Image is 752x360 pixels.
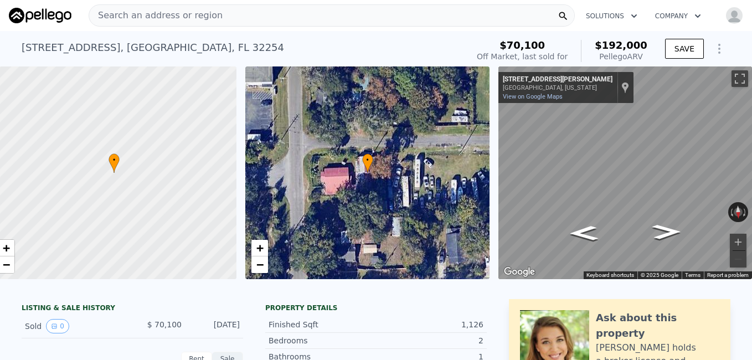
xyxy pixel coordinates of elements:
[376,319,483,330] div: 1,126
[269,319,376,330] div: Finished Sqft
[732,70,748,87] button: Toggle fullscreen view
[376,335,483,346] div: 2
[708,38,730,60] button: Show Options
[640,221,693,243] path: Go West, Thomas St
[256,241,263,255] span: +
[503,93,563,100] a: View on Google Maps
[595,51,647,62] div: Pellego ARV
[109,155,120,165] span: •
[665,39,704,59] button: SAVE
[499,39,545,51] span: $70,100
[595,39,647,51] span: $192,000
[9,8,71,23] img: Pellego
[362,155,373,165] span: •
[742,202,748,222] button: Rotate clockwise
[498,66,752,279] div: Street View
[269,335,376,346] div: Bedrooms
[265,304,487,312] div: Property details
[477,51,568,62] div: Off Market, last sold for
[707,272,749,278] a: Report a problem
[22,40,284,55] div: [STREET_ADDRESS] , [GEOGRAPHIC_DATA] , FL 32254
[641,272,678,278] span: © 2025 Google
[730,251,746,268] button: Zoom out
[89,9,223,22] span: Search an address or region
[503,75,612,84] div: [STREET_ADDRESS][PERSON_NAME]
[251,240,268,256] a: Zoom in
[725,7,743,24] img: avatar
[362,153,373,173] div: •
[256,258,263,271] span: −
[190,319,240,333] div: [DATE]
[646,6,710,26] button: Company
[557,222,610,244] path: Go East, Thomas St
[251,256,268,273] a: Zoom out
[147,320,182,329] span: $ 70,100
[728,202,734,222] button: Rotate counterclockwise
[501,265,538,279] a: Open this area in Google Maps (opens a new window)
[586,271,634,279] button: Keyboard shortcuts
[46,319,69,333] button: View historical data
[109,153,120,173] div: •
[3,241,10,255] span: +
[685,272,701,278] a: Terms (opens in new tab)
[596,310,719,341] div: Ask about this property
[621,81,629,94] a: Show location on map
[498,66,752,279] div: Map
[577,6,646,26] button: Solutions
[3,258,10,271] span: −
[503,84,612,91] div: [GEOGRAPHIC_DATA], [US_STATE]
[22,304,243,315] div: LISTING & SALE HISTORY
[730,234,746,250] button: Zoom in
[501,265,538,279] img: Google
[25,319,123,333] div: Sold
[733,202,743,223] button: Reset the view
